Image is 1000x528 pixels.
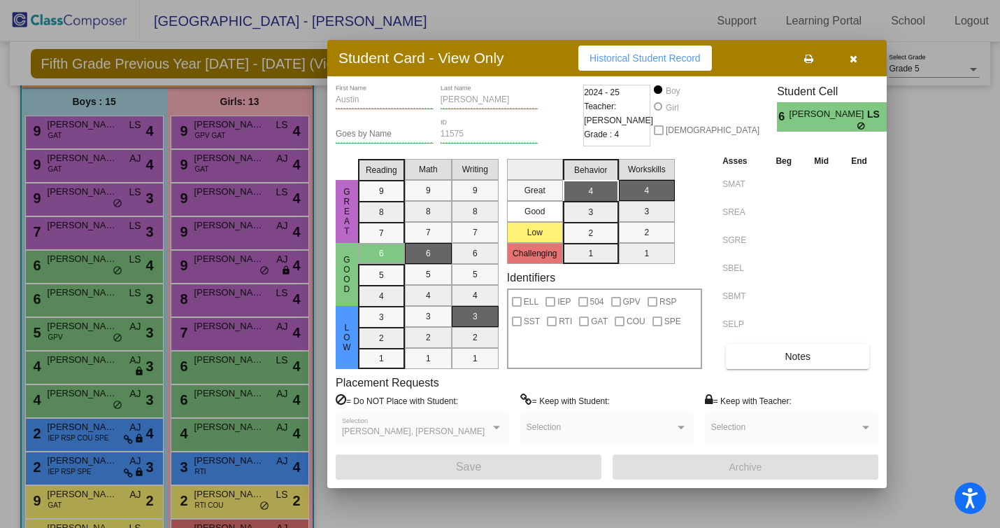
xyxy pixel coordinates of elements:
[722,258,761,279] input: assessment
[777,85,899,98] h3: Student Cell
[722,174,761,195] input: assessment
[507,271,555,284] label: Identifiers
[666,122,759,139] span: [DEMOGRAPHIC_DATA]
[441,130,538,139] input: Enter ID
[341,323,353,352] span: Low
[342,426,485,436] span: [PERSON_NAME], [PERSON_NAME]
[729,461,762,473] span: Archive
[341,255,353,294] span: Good
[722,230,761,251] input: assessment
[665,102,679,114] div: Girl
[524,293,538,310] span: ELL
[627,313,645,330] span: COU
[613,454,878,480] button: Archive
[584,85,620,99] span: 2024 - 25
[722,314,761,335] input: assessment
[777,109,789,125] span: 6
[719,153,764,169] th: Asses
[557,293,571,310] span: IEP
[803,153,840,169] th: Mid
[456,461,481,473] span: Save
[659,293,677,310] span: RSP
[584,99,653,127] span: Teacher: [PERSON_NAME]
[785,351,810,362] span: Notes
[578,46,712,71] button: Historical Student Record
[341,187,353,236] span: Great
[722,286,761,307] input: assessment
[764,153,803,169] th: Beg
[559,313,572,330] span: RTI
[590,53,701,64] span: Historical Student Record
[665,85,680,97] div: Boy
[887,109,899,125] span: 4
[338,49,504,67] h3: Student Card - View Only
[520,394,610,408] label: = Keep with Student:
[726,344,869,369] button: Notes
[591,313,608,330] span: GAT
[336,454,601,480] button: Save
[584,127,619,141] span: Grade : 4
[705,394,792,408] label: = Keep with Teacher:
[336,130,434,139] input: goes by name
[336,376,439,389] label: Placement Requests
[664,313,681,330] span: SPE
[623,293,641,310] span: GPV
[336,394,458,408] label: = Do NOT Place with Student:
[867,107,887,122] span: LS
[524,313,540,330] span: SST
[790,107,867,122] span: [PERSON_NAME]
[840,153,878,169] th: End
[590,293,604,310] span: 504
[722,202,761,223] input: assessment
